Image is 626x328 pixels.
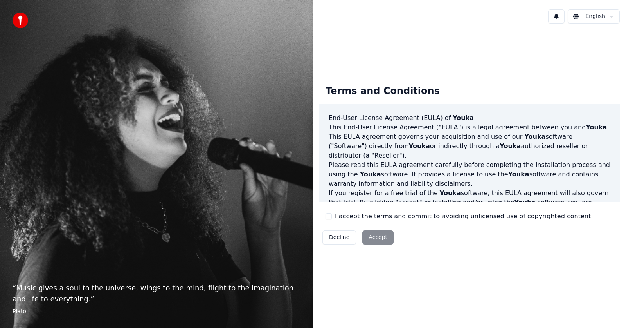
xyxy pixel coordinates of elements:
div: Terms and Conditions [319,79,446,104]
img: youka [13,13,28,28]
span: Youka [360,170,381,178]
span: Youka [453,114,474,121]
p: “ Music gives a soul to the universe, wings to the mind, flight to the imagination and life to ev... [13,283,300,304]
p: This EULA agreement governs your acquisition and use of our software ("Software") directly from o... [329,132,610,160]
span: Youka [586,123,607,131]
span: Youka [524,133,545,140]
p: This End-User License Agreement ("EULA") is a legal agreement between you and [329,123,610,132]
span: Youka [514,199,536,206]
p: Please read this EULA agreement carefully before completing the installation process and using th... [329,160,610,188]
span: Youka [409,142,430,150]
span: Youka [500,142,521,150]
footer: Plato [13,308,300,315]
span: Youka [440,189,461,197]
h3: End-User License Agreement (EULA) of [329,113,610,123]
label: I accept the terms and commit to avoiding unlicensed use of copyrighted content [335,212,591,221]
button: Decline [322,230,356,245]
p: If you register for a free trial of the software, this EULA agreement will also govern that trial... [329,188,610,226]
span: Youka [508,170,529,178]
